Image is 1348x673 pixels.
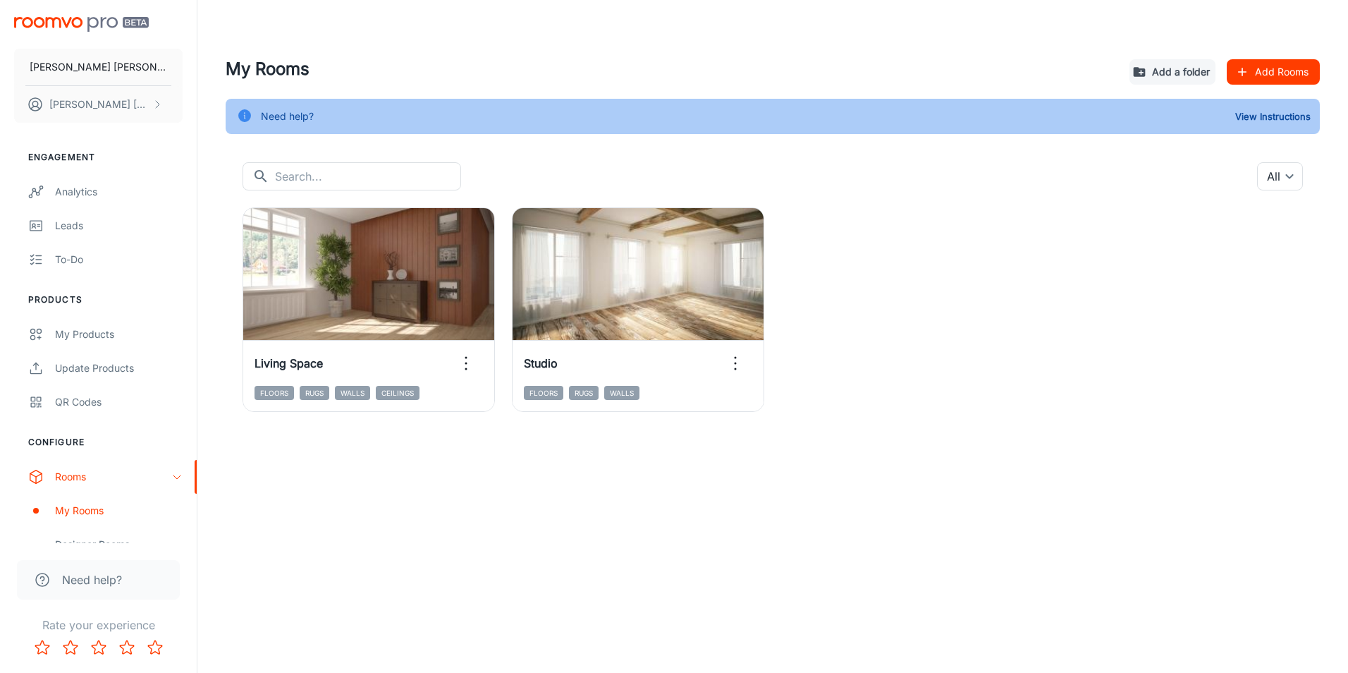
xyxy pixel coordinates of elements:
span: Walls [604,386,639,400]
span: Walls [335,386,370,400]
button: [PERSON_NAME] [PERSON_NAME] [14,49,183,85]
span: Floors [524,386,563,400]
img: Roomvo PRO Beta [14,17,149,32]
div: All [1257,162,1303,190]
p: [PERSON_NAME] [PERSON_NAME] [49,97,149,112]
button: [PERSON_NAME] [PERSON_NAME] [14,86,183,123]
div: To-do [55,252,183,267]
div: Rooms [55,469,171,485]
h4: My Rooms [226,56,1118,82]
button: View Instructions [1232,106,1314,127]
span: Rugs [569,386,599,400]
input: Search... [275,162,461,190]
div: Leads [55,218,183,234]
div: Update Products [55,360,183,376]
div: QR Codes [55,394,183,410]
div: Need help? [261,103,314,130]
div: Analytics [55,184,183,200]
h6: Living Space [255,355,323,372]
button: Add a folder [1129,59,1215,85]
div: My Products [55,327,183,342]
span: Floors [255,386,294,400]
p: [PERSON_NAME] [PERSON_NAME] [30,59,167,75]
button: Add Rooms [1227,59,1320,85]
span: Ceilings [376,386,419,400]
h6: Studio [524,355,558,372]
span: Rugs [300,386,329,400]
